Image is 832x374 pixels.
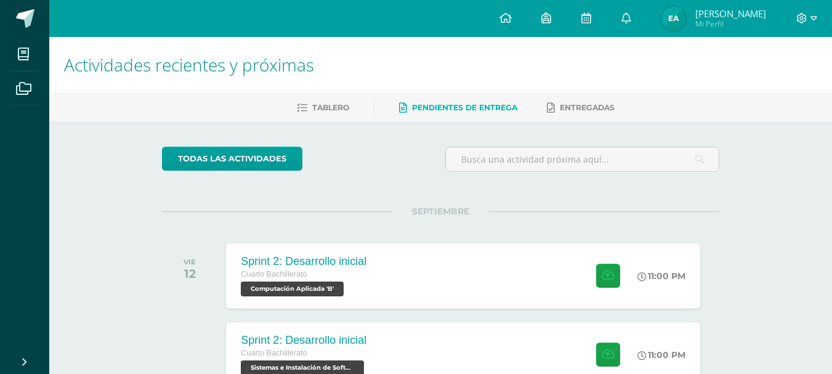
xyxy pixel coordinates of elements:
span: Computación Aplicada 'B' [241,282,344,296]
a: Pendientes de entrega [399,98,517,118]
span: Entregadas [560,103,615,112]
div: 11:00 PM [637,270,685,282]
span: Actividades recientes y próximas [64,53,314,76]
a: Tablero [297,98,349,118]
span: Cuarto Bachillerato [241,349,307,357]
div: 12 [184,266,196,281]
a: todas las Actividades [162,147,302,171]
span: [PERSON_NAME] [695,7,766,20]
div: Sprint 2: Desarrollo inicial [241,255,366,268]
span: Pendientes de entrega [412,103,517,112]
input: Busca una actividad próxima aquí... [446,147,719,171]
span: Tablero [312,103,349,112]
img: c1bcb6864882dc5bb1dafdcee22773f2.png [661,6,686,31]
span: Mi Perfil [695,18,766,29]
a: Entregadas [547,98,615,118]
div: Sprint 2: Desarrollo inicial [241,334,367,347]
div: VIE [184,258,196,266]
span: Cuarto Bachillerato [241,270,307,278]
span: SEPTIEMBRE [392,206,489,217]
div: 11:00 PM [637,349,685,360]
